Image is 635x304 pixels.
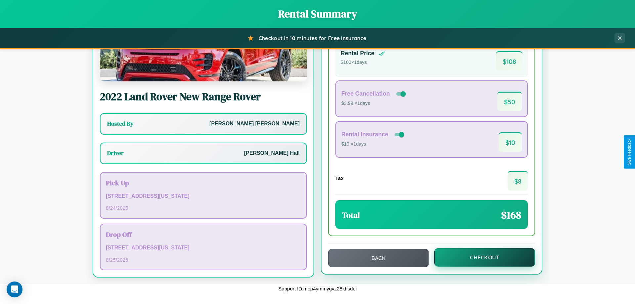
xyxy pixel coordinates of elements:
p: [PERSON_NAME] [PERSON_NAME] [209,119,300,129]
p: [STREET_ADDRESS][US_STATE] [106,243,301,253]
p: [PERSON_NAME] Hall [244,149,300,158]
h3: Drop Off [106,230,301,239]
h1: Rental Summary [7,7,628,21]
span: Checkout in 10 minutes for Free Insurance [259,35,366,41]
h2: 2022 Land Rover New Range Rover [100,89,307,104]
div: Open Intercom Messenger [7,282,22,297]
p: $ 100 × 1 days [341,58,385,67]
div: Give Feedback [627,139,632,165]
h4: Tax [335,175,344,181]
h4: Rental Price [341,50,374,57]
span: $ 50 [497,92,522,111]
span: $ 108 [496,51,523,71]
span: $ 168 [501,208,521,222]
p: Support ID: mep4ymmygvz28khsdei [278,284,357,293]
h3: Hosted By [107,120,133,128]
p: 8 / 25 / 2025 [106,255,301,264]
h3: Pick Up [106,178,301,188]
span: $ 8 [508,171,528,191]
h4: Rental Insurance [341,131,388,138]
p: $3.99 × 1 days [341,99,407,108]
h4: Free Cancellation [341,90,390,97]
h3: Driver [107,149,124,157]
h3: Total [342,210,360,221]
span: $ 10 [499,132,522,152]
p: $10 × 1 days [341,140,405,149]
p: [STREET_ADDRESS][US_STATE] [106,192,301,201]
p: 8 / 24 / 2025 [106,203,301,212]
button: Checkout [434,248,535,267]
button: Back [328,249,429,267]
